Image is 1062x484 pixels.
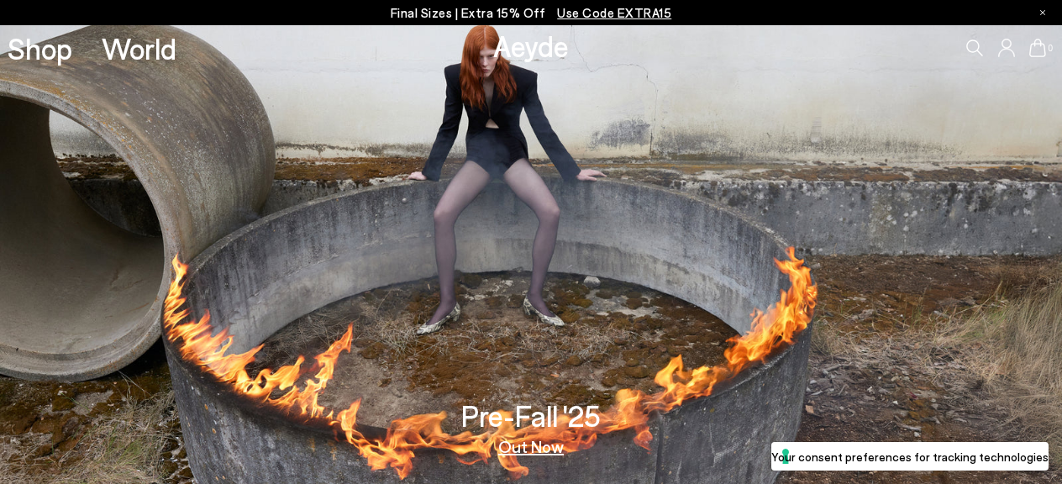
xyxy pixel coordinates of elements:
a: 0 [1029,39,1046,57]
span: Navigate to /collections/ss25-final-sizes [557,5,671,20]
span: 0 [1046,44,1054,53]
label: Your consent preferences for tracking technologies [771,448,1049,466]
h3: Pre-Fall '25 [461,401,601,430]
a: Aeyde [493,28,569,63]
p: Final Sizes | Extra 15% Off [391,3,672,24]
a: Shop [8,34,72,63]
a: World [102,34,176,63]
button: Your consent preferences for tracking technologies [771,442,1049,471]
a: Out Now [498,438,564,455]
